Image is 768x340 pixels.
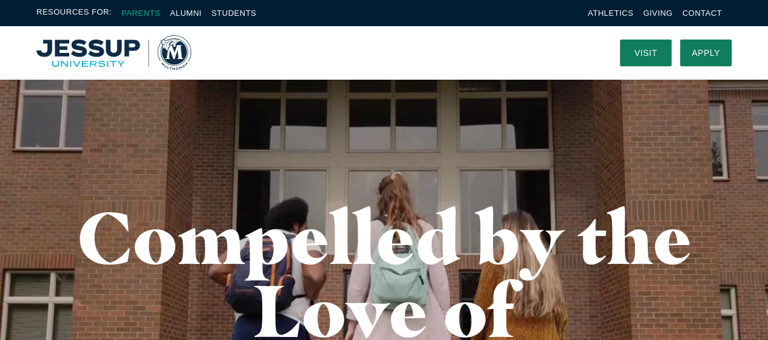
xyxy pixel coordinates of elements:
a: Giving [643,9,673,18]
a: Athletics [588,9,633,18]
a: Students [211,9,256,18]
a: Visit [620,40,671,66]
a: Contact [682,9,722,18]
a: Home [36,35,191,70]
a: Alumni [170,9,202,18]
img: Multnomah University Logo [36,35,191,70]
span: Resources For: [36,6,112,20]
a: Apply [680,40,732,66]
a: Parents [121,9,160,18]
